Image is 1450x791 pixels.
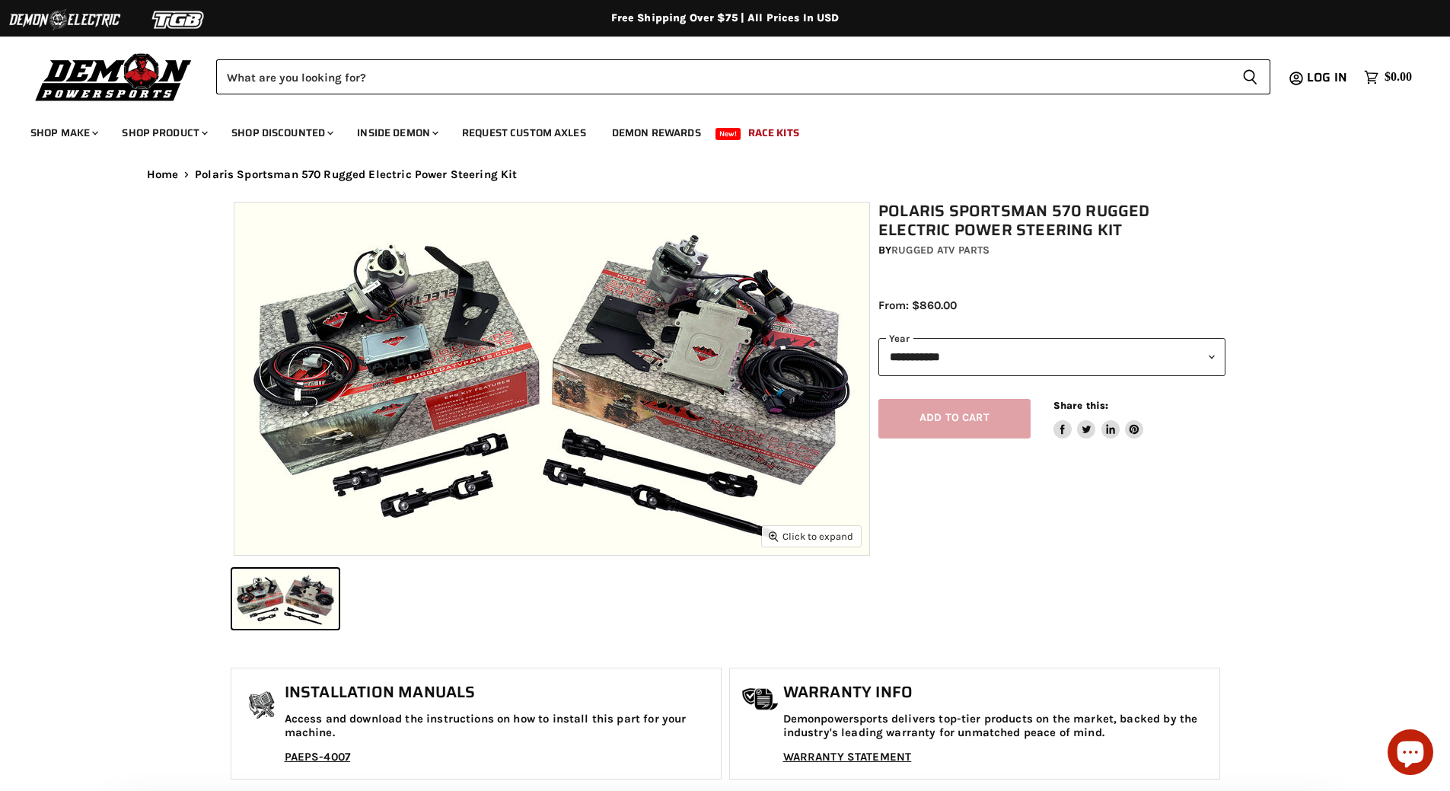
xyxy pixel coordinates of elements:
img: TGB Logo 2 [122,5,236,34]
span: Click to expand [769,531,853,542]
img: warranty-icon.png [741,687,779,711]
a: Shop Product [110,117,217,148]
select: year [878,338,1225,375]
a: Log in [1300,71,1356,85]
a: PAEPS-4007 [285,750,351,764]
span: New! [715,128,741,140]
inbox-online-store-chat: Shopify online store chat [1383,729,1438,779]
img: install_manual-icon.png [243,687,281,726]
span: From: $860.00 [878,298,957,312]
div: by [878,242,1225,259]
button: IMAGE thumbnail [232,569,339,629]
a: Shop Make [19,117,107,148]
p: Demonpowersports delivers top-tier products on the market, backed by the industry's leading warra... [783,713,1212,739]
aside: Share this: [1053,399,1144,439]
h1: Installation Manuals [285,684,713,702]
a: Rugged ATV Parts [891,244,990,257]
a: $0.00 [1356,66,1420,88]
a: Shop Discounted [220,117,343,148]
span: Polaris Sportsman 570 Rugged Electric Power Steering Kit [195,168,517,181]
input: Search [216,59,1230,94]
a: Request Custom Axles [451,117,598,148]
img: Demon Electric Logo 2 [8,5,122,34]
div: Free Shipping Over $75 | All Prices In USD [116,11,1334,25]
ul: Main menu [19,111,1408,148]
a: Race Kits [737,117,811,148]
a: Inside Demon [346,117,448,148]
nav: Breadcrumbs [116,168,1334,181]
span: $0.00 [1385,70,1412,85]
a: WARRANTY STATEMENT [783,750,912,764]
a: Demon Rewards [601,117,712,148]
a: Home [147,168,179,181]
button: Click to expand [762,526,861,547]
h1: Warranty Info [783,684,1212,702]
form: Product [216,59,1270,94]
img: IMAGE [234,203,869,555]
span: Log in [1307,68,1347,87]
h1: Polaris Sportsman 570 Rugged Electric Power Steering Kit [878,202,1225,240]
p: Access and download the instructions on how to install this part for your machine. [285,713,713,739]
span: Share this: [1053,400,1108,411]
button: Search [1230,59,1270,94]
img: Demon Powersports [30,49,197,104]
